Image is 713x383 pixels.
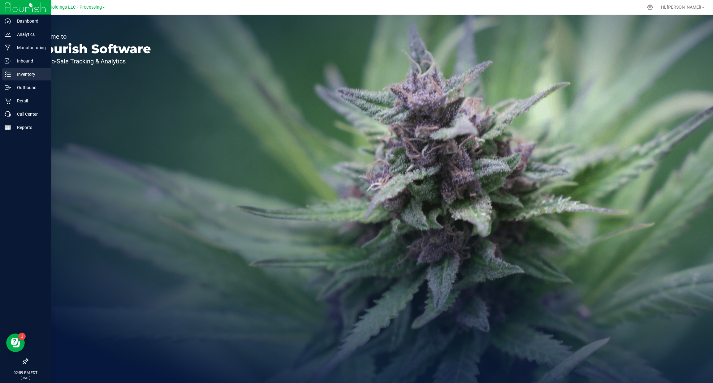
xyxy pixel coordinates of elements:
[11,71,48,78] p: Inventory
[3,370,48,376] p: 02:59 PM EDT
[33,33,151,40] p: Welcome to
[5,45,11,51] inline-svg: Manufacturing
[33,43,151,55] p: Flourish Software
[5,58,11,64] inline-svg: Inbound
[5,111,11,117] inline-svg: Call Center
[5,18,11,24] inline-svg: Dashboard
[5,124,11,131] inline-svg: Reports
[5,71,11,77] inline-svg: Inventory
[18,333,26,340] iframe: Resource center unread badge
[11,57,48,65] p: Inbound
[661,5,701,10] span: Hi, [PERSON_NAME]!
[11,97,48,105] p: Retail
[646,4,654,10] div: Manage settings
[6,334,25,352] iframe: Resource center
[11,31,48,38] p: Analytics
[11,44,48,51] p: Manufacturing
[11,17,48,25] p: Dashboard
[5,31,11,37] inline-svg: Analytics
[11,124,48,131] p: Reports
[5,84,11,91] inline-svg: Outbound
[3,376,48,380] p: [DATE]
[5,98,11,104] inline-svg: Retail
[33,58,151,64] p: Seed-to-Sale Tracking & Analytics
[11,84,48,91] p: Outbound
[21,5,102,10] span: Riviera Creek Holdings LLC - Processing
[11,110,48,118] p: Call Center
